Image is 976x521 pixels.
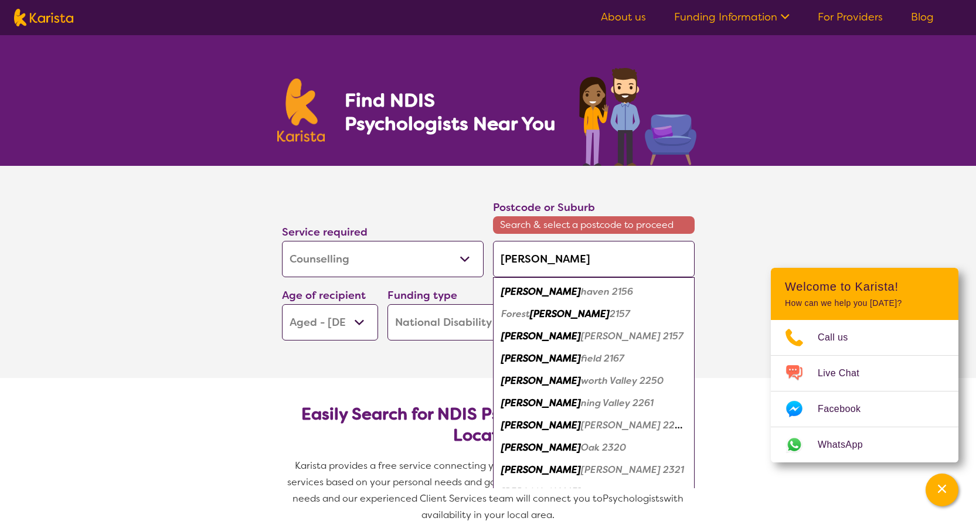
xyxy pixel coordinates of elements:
[785,280,944,294] h2: Welcome to Karista!
[282,225,368,239] label: Service required
[501,352,581,365] em: [PERSON_NAME]
[581,285,633,298] em: haven 2156
[771,320,958,462] ul: Choose channel
[581,486,684,498] em: [PERSON_NAME] 2321
[499,325,689,348] div: Glenorie 2157
[601,10,646,24] a: About us
[771,427,958,462] a: Web link opens in a new tab.
[493,216,695,234] span: Search & select a postcode to proceed
[603,492,664,505] span: Psychologists
[493,200,595,214] label: Postcode or Suburb
[499,414,689,437] div: Glendale 2285
[291,404,685,446] h2: Easily Search for NDIS Psychologists by Need & Location
[581,374,664,387] em: worth Valley 2250
[581,352,624,365] em: field 2167
[501,374,581,387] em: [PERSON_NAME]
[911,10,934,24] a: Blog
[581,330,683,342] em: [PERSON_NAME] 2157
[499,481,689,503] div: Glen William 2321
[575,63,699,166] img: psychology
[501,419,581,431] em: [PERSON_NAME]
[499,459,689,481] div: Glen Martin 2321
[387,288,457,302] label: Funding type
[345,88,562,135] h1: Find NDIS Psychologists Near You
[530,308,610,320] em: [PERSON_NAME]
[818,436,877,454] span: WhatsApp
[501,285,581,298] em: [PERSON_NAME]
[581,441,626,454] em: Oak 2320
[581,419,687,431] em: [PERSON_NAME] 2285
[771,268,958,462] div: Channel Menu
[14,9,73,26] img: Karista logo
[501,441,581,454] em: [PERSON_NAME]
[499,303,689,325] div: Forest Glen 2157
[499,392,689,414] div: Glenning Valley 2261
[499,437,689,459] div: Glen Oak 2320
[818,10,883,24] a: For Providers
[499,370,689,392] div: Glenworth Valley 2250
[501,330,581,342] em: [PERSON_NAME]
[818,365,873,382] span: Live Chat
[926,474,958,506] button: Channel Menu
[501,464,581,476] em: [PERSON_NAME]
[581,397,654,409] em: ning Valley 2261
[818,329,862,346] span: Call us
[785,298,944,308] p: How can we help you [DATE]?
[674,10,790,24] a: Funding Information
[493,241,695,277] input: Type
[581,464,684,476] em: [PERSON_NAME] 2321
[499,281,689,303] div: Glenhaven 2156
[501,486,581,498] em: [PERSON_NAME]
[282,288,366,302] label: Age of recipient
[277,79,325,142] img: Karista logo
[818,400,875,418] span: Facebook
[501,308,530,320] em: Forest
[610,308,630,320] em: 2157
[287,459,692,505] span: Karista provides a free service connecting you with Psychologists and other disability services b...
[501,397,581,409] em: [PERSON_NAME]
[499,348,689,370] div: Glenfield 2167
